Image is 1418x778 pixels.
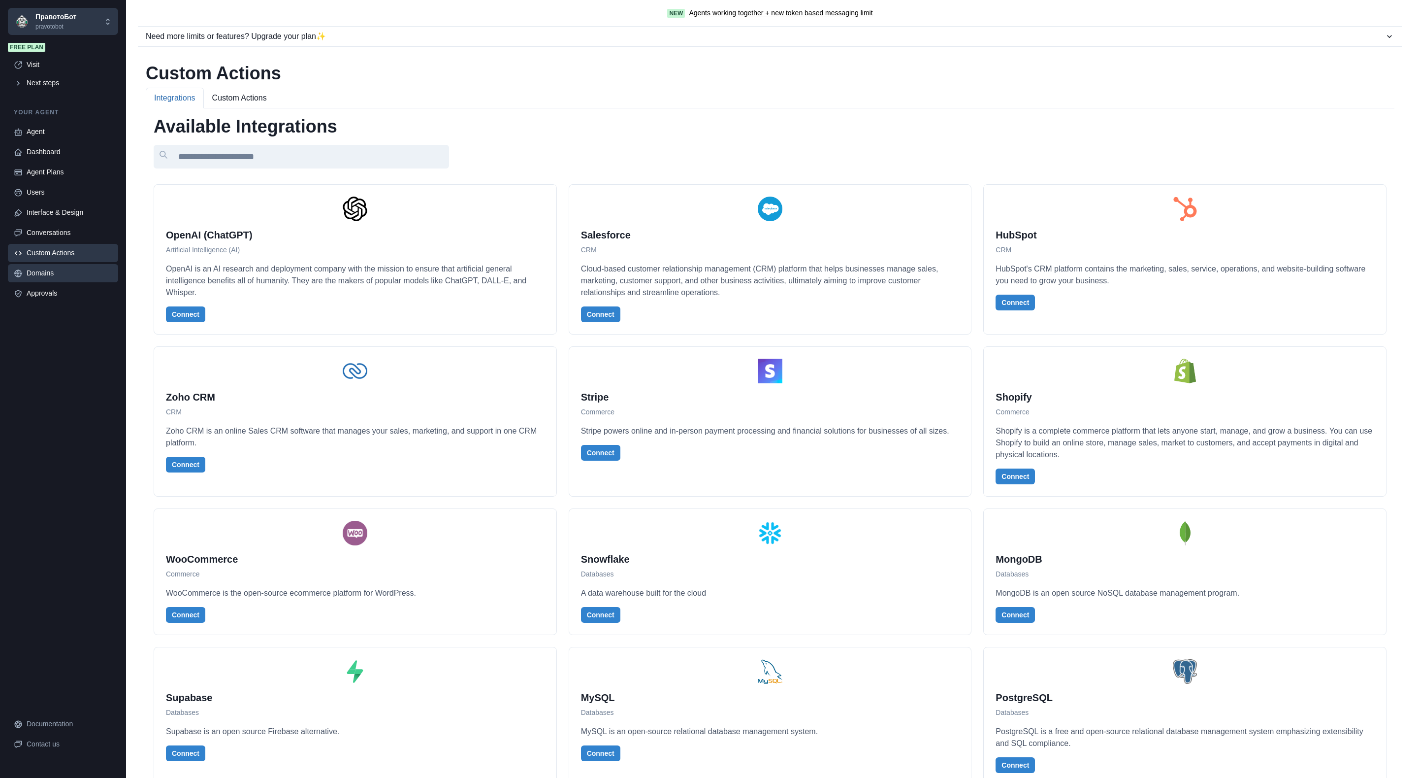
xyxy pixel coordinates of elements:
[27,268,112,278] div: Domains
[154,116,1386,137] h2: Available Integrations
[8,43,45,52] span: Free plan
[1174,359,1196,383] img: Shopify
[996,245,1374,255] p: CRM
[8,8,118,35] button: Chakra UIПравотоБотpravotobot
[35,12,76,22] p: ПравотоБот
[27,60,112,70] div: Visit
[166,425,545,449] p: Zoho CRM is an online Sales CRM software that manages your sales, marketing, and support in one C...
[27,248,112,258] div: Custom Actions
[996,553,1374,565] h2: MongoDB
[581,726,960,738] p: MySQL is an open-source relational database management system.
[166,692,545,704] h2: Supabase
[996,391,1374,403] h2: Shopify
[996,407,1374,417] p: Commerce
[996,607,1035,623] button: Connect
[343,197,367,221] img: OpenAI (ChatGPT)
[166,745,205,761] button: Connect
[146,63,1394,84] h2: Custom Actions
[166,587,545,599] p: WooCommerce is the open-source ecommerce platform for WordPress.
[581,607,620,623] button: Connect
[27,228,112,238] div: Conversations
[581,245,960,255] p: CRM
[166,391,545,403] h2: Zoho CRM
[581,425,960,437] p: Stripe powers online and in-person payment processing and financial solutions for businesses of a...
[166,457,205,473] button: Connect
[166,407,545,417] p: CRM
[1173,197,1197,221] img: HubSpot
[581,745,620,761] button: Connect
[166,553,545,565] h2: WooCommerce
[27,719,112,729] div: Documentation
[27,288,112,299] div: Approvals
[996,229,1374,241] h2: HubSpot
[581,569,960,579] p: Databases
[996,469,1035,484] button: Connect
[35,22,76,31] p: pravotobot
[166,607,205,623] button: Connect
[996,587,1374,599] p: MongoDB is an open source NoSQL database management program.
[581,708,960,718] p: Databases
[138,27,1402,46] button: Need more limits or features? Upgrade your plan✨
[166,708,545,718] p: Databases
[996,726,1374,749] p: PostgreSQL is a free and open-source relational database management system emphasizing extensibil...
[581,407,960,417] p: Commerce
[996,569,1374,579] p: Databases
[996,692,1374,704] h2: PostgreSQL
[8,715,118,733] a: Documentation
[27,207,112,218] div: Interface & Design
[8,108,118,117] p: Your agent
[996,708,1374,718] p: Databases
[581,263,960,299] p: Cloud-based customer relationship management (CRM) platform that helps businesses manage sales, m...
[166,569,545,579] p: Commerce
[581,306,620,322] button: Connect
[204,88,275,108] button: Custom Actions
[581,692,960,704] h2: MySQL
[27,187,112,198] div: Users
[996,425,1374,461] p: Shopify is a complete commerce platform that lets anyone start, manage, and grow a business. You ...
[996,757,1035,773] button: Connect
[1173,659,1196,684] img: PostgreSQL
[146,31,1385,42] div: Need more limits or features? Upgrade your plan ✨
[166,245,545,255] p: Artificial Intelligence (AI)
[14,14,30,30] img: Chakra UI
[27,147,112,157] div: Dashboard
[146,88,204,108] button: Integrations
[1179,521,1190,545] img: MongoDB
[27,78,112,88] div: Next steps
[343,521,367,545] img: WooCommerce
[758,359,782,383] img: Stripe
[581,229,960,241] h2: Salesforce
[166,306,205,322] button: Connect
[27,167,112,177] div: Agent Plans
[27,739,112,749] div: Contact us
[758,521,782,545] img: Snowflake
[27,127,112,137] div: Agent
[581,553,960,565] h2: Snowflake
[343,659,367,684] img: Supabase
[166,263,545,299] p: OpenAI is an AI research and deployment company with the mission to ensure that artificial genera...
[996,263,1374,287] p: HubSpot's CRM platform contains the marketing, sales, service, operations, and website-building s...
[758,197,782,221] img: Salesforce
[758,659,782,684] img: MySQL
[689,8,872,18] a: Agents working together + new token based messaging limit
[166,229,545,241] h2: OpenAI (ChatGPT)
[581,587,960,599] p: A data warehouse built for the cloud
[667,9,685,18] span: New
[581,391,960,403] h2: Stripe
[996,295,1035,310] button: Connect
[166,726,545,738] p: Supabase is an open source Firebase alternative.
[343,359,367,383] img: Zoho CRM
[581,445,620,461] button: Connect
